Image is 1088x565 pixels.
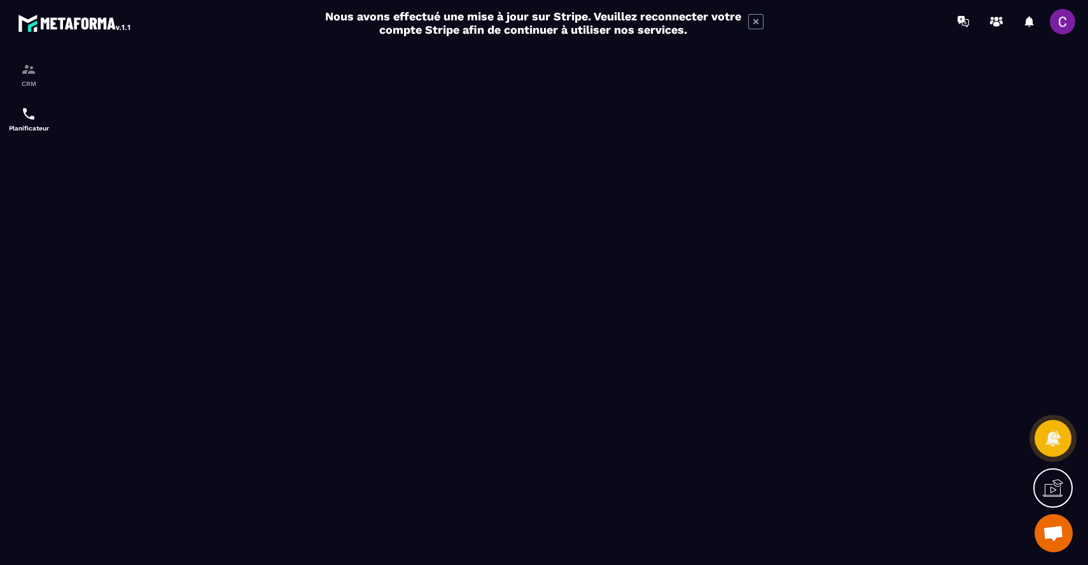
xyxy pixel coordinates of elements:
img: formation [21,62,36,77]
h2: Nous avons effectué une mise à jour sur Stripe. Veuillez reconnecter votre compte Stripe afin de ... [324,10,742,36]
p: Planificateur [3,125,54,132]
img: scheduler [21,106,36,122]
div: Ouvrir le chat [1035,514,1073,552]
a: schedulerschedulerPlanificateur [3,97,54,141]
p: CRM [3,80,54,87]
a: formationformationCRM [3,52,54,97]
img: logo [18,11,132,34]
